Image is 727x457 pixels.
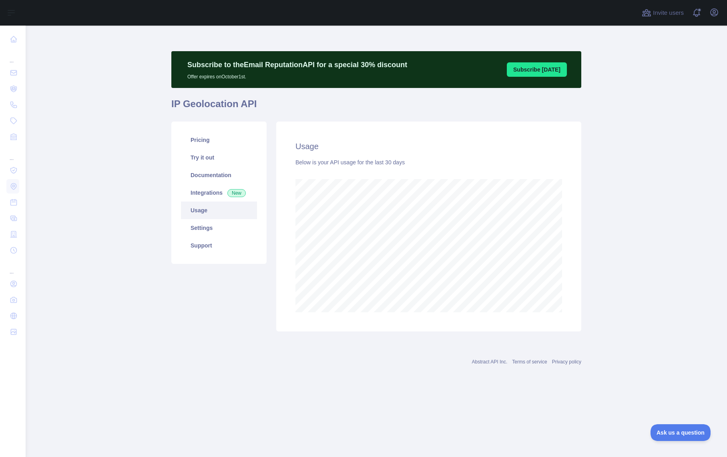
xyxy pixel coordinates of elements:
a: Support [181,237,257,254]
div: Below is your API usage for the last 30 days [295,158,562,166]
button: Subscribe [DATE] [507,62,567,77]
p: Subscribe to the Email Reputation API for a special 30 % discount [187,59,407,70]
a: Terms of service [512,359,547,365]
span: New [227,189,246,197]
a: Documentation [181,166,257,184]
p: Offer expires on October 1st. [187,70,407,80]
button: Invite users [640,6,685,19]
a: Try it out [181,149,257,166]
h1: IP Geolocation API [171,98,581,117]
h2: Usage [295,141,562,152]
div: ... [6,48,19,64]
div: ... [6,146,19,162]
a: Usage [181,202,257,219]
a: Abstract API Inc. [472,359,508,365]
iframe: Toggle Customer Support [651,424,711,441]
div: ... [6,259,19,275]
a: Privacy policy [552,359,581,365]
a: Pricing [181,131,257,149]
span: Invite users [653,8,684,18]
a: Integrations New [181,184,257,202]
a: Settings [181,219,257,237]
